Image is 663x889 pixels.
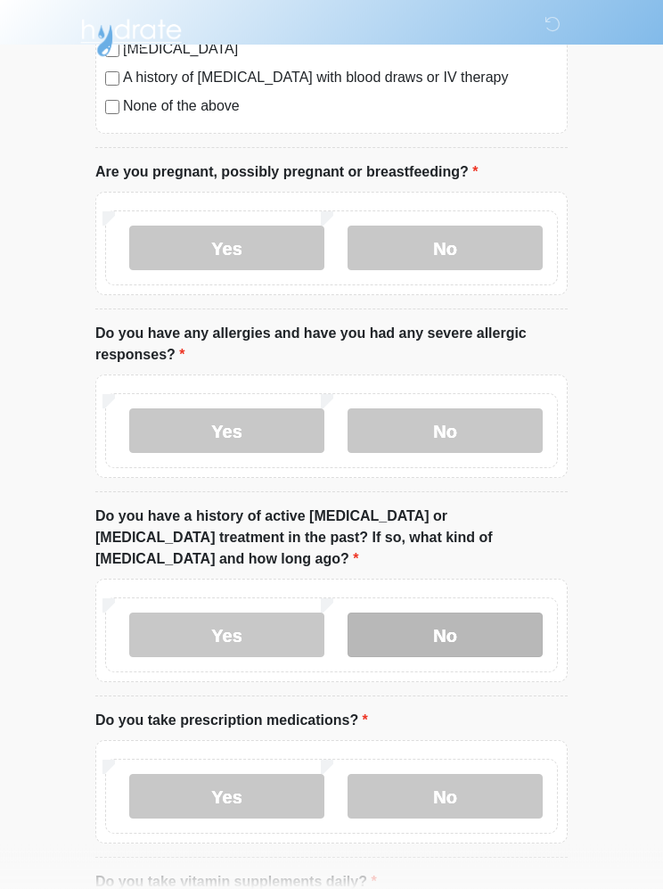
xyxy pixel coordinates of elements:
[105,101,119,115] input: None of the above
[95,324,568,366] label: Do you have any allergies and have you had any severe allergic responses?
[95,506,568,571] label: Do you have a history of active [MEDICAL_DATA] or [MEDICAL_DATA] treatment in the past? If so, wh...
[129,226,324,271] label: Yes
[105,72,119,86] input: A history of [MEDICAL_DATA] with blood draws or IV therapy
[348,409,543,454] label: No
[348,613,543,658] label: No
[95,711,368,732] label: Do you take prescription medications?
[129,775,324,819] label: Yes
[123,96,558,118] label: None of the above
[78,13,184,58] img: Hydrate IV Bar - Flagstaff Logo
[129,613,324,658] label: Yes
[129,409,324,454] label: Yes
[95,162,478,184] label: Are you pregnant, possibly pregnant or breastfeeding?
[348,775,543,819] label: No
[123,68,558,89] label: A history of [MEDICAL_DATA] with blood draws or IV therapy
[348,226,543,271] label: No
